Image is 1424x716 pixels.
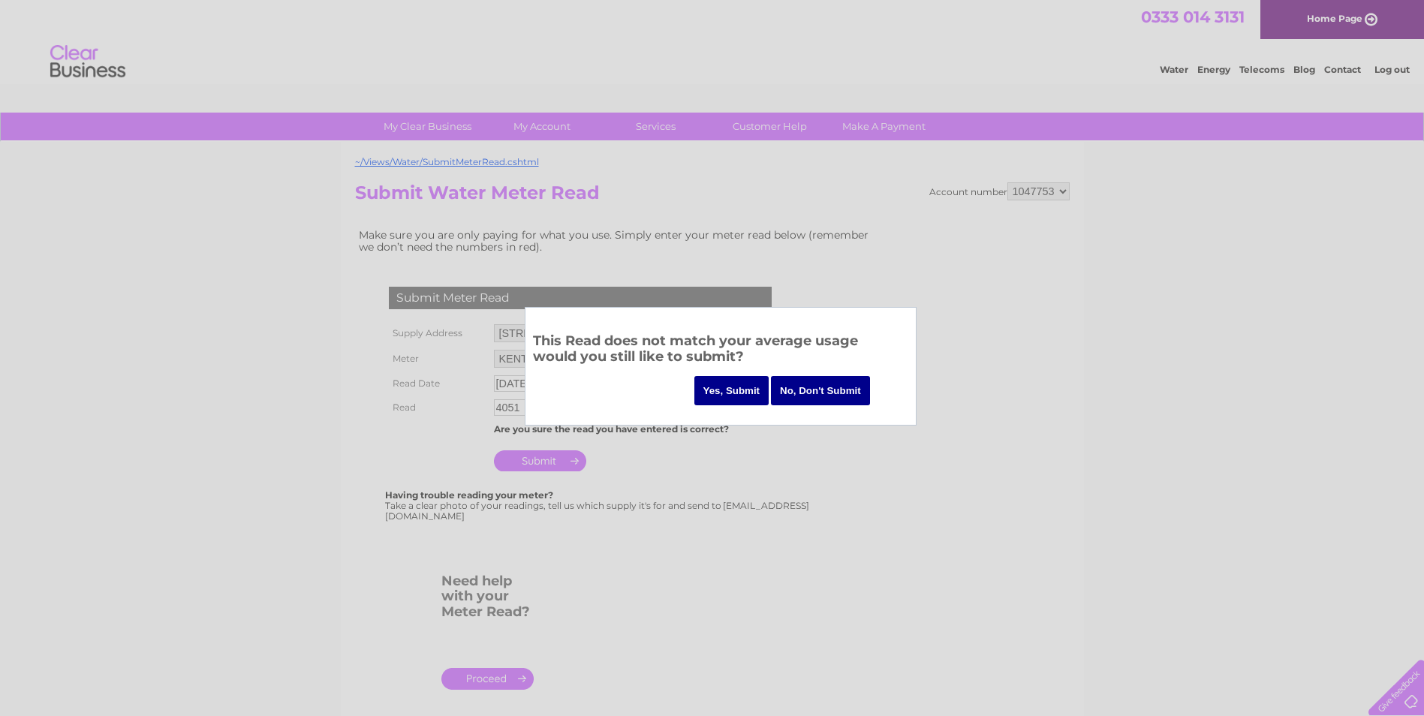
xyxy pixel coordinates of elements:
[694,376,769,405] input: Yes, Submit
[1239,64,1284,75] a: Telecoms
[1141,8,1245,26] a: 0333 014 3131
[1324,64,1361,75] a: Contact
[1160,64,1188,75] a: Water
[1293,64,1315,75] a: Blog
[358,8,1067,73] div: Clear Business is a trading name of Verastar Limited (registered in [GEOGRAPHIC_DATA] No. 3667643...
[50,39,126,85] img: logo.png
[533,330,908,372] h3: This Read does not match your average usage would you still like to submit?
[771,376,870,405] input: No, Don't Submit
[1374,64,1410,75] a: Log out
[1197,64,1230,75] a: Energy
